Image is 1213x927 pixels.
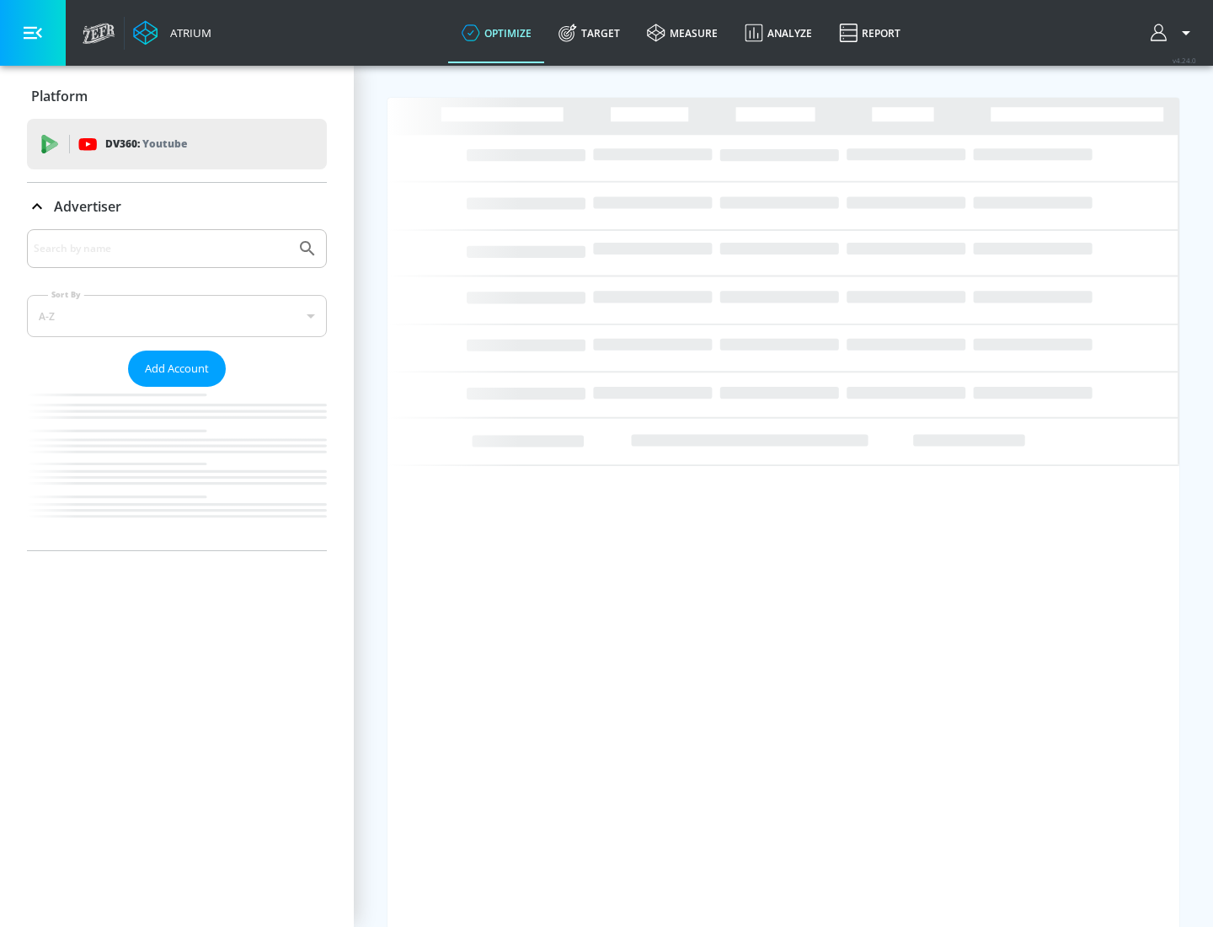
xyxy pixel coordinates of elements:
p: Youtube [142,135,187,153]
a: optimize [448,3,545,63]
a: Analyze [731,3,826,63]
label: Sort By [48,289,84,300]
div: Atrium [163,25,211,40]
input: Search by name [34,238,289,260]
button: Add Account [128,351,226,387]
span: v 4.24.0 [1173,56,1196,65]
a: measure [633,3,731,63]
div: Advertiser [27,229,327,550]
p: DV360: [105,135,187,153]
a: Atrium [133,20,211,46]
div: Advertiser [27,183,327,230]
div: DV360: Youtube [27,119,327,169]
nav: list of Advertiser [27,387,327,550]
a: Report [826,3,914,63]
span: Add Account [145,359,209,378]
p: Advertiser [54,197,121,216]
div: Platform [27,72,327,120]
p: Platform [31,87,88,105]
div: A-Z [27,295,327,337]
a: Target [545,3,633,63]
